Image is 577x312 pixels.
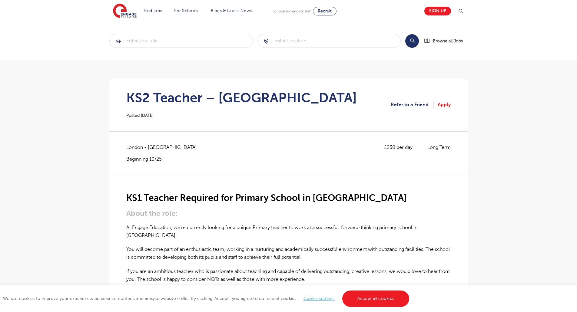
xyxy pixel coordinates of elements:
[211,8,252,13] a: Blogs & Latest News
[174,8,198,13] a: For Schools
[126,156,203,163] p: Beginning 10/25
[405,34,419,48] button: Search
[113,4,137,19] img: Engage Education
[109,34,253,48] div: Submit
[110,34,253,48] input: Submit
[433,38,463,44] span: Browse all Jobs
[318,9,332,13] span: Recruit
[303,296,335,301] a: Cookie settings
[126,143,203,151] span: London - [GEOGRAPHIC_DATA]
[427,143,451,151] p: Long Term
[144,8,162,13] a: Find jobs
[342,291,410,307] a: Accept all cookies
[438,101,451,109] a: Apply
[384,143,420,151] p: £230 per day
[126,268,451,284] p: If you are an ambitious teacher who is passionate about teaching and capable of delivering outsta...
[257,34,401,48] div: Submit
[126,224,451,240] p: At Engage Education, we’re currently looking for a unique Primary teacher to work at a successful...
[126,209,177,218] strong: About the role:
[3,296,411,301] span: We use cookies to improve your experience, personalise content, and analyse website traffic. By c...
[273,9,312,13] span: Schools looking for staff
[258,34,401,48] input: Submit
[126,90,357,105] h1: KS2 Teacher – [GEOGRAPHIC_DATA]
[126,113,154,118] span: Posted [DATE]
[424,7,451,15] a: Sign up
[313,7,337,15] a: Recruit
[424,38,468,44] a: Browse all Jobs
[126,245,451,261] p: You will become part of an enthusiastic team, working in a nurturing and academically successful ...
[126,193,451,203] h2: KS1 Teacher Required for Primary School in [GEOGRAPHIC_DATA]
[391,101,434,109] a: Refer to a Friend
